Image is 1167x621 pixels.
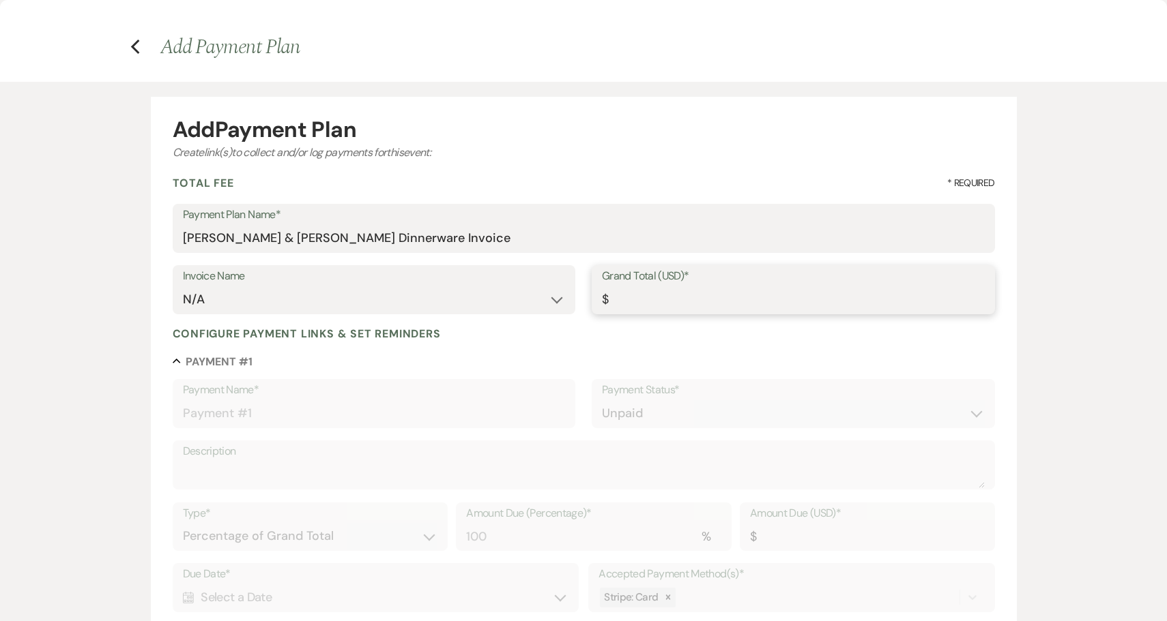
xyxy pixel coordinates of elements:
h5: Payment # 1 [186,354,253,369]
label: Grand Total (USD)* [602,267,985,286]
label: Payment Plan Name* [183,205,985,225]
label: Invoice Name [183,267,566,286]
button: Payment #1 [173,354,253,368]
div: $ [750,528,756,546]
div: % [702,528,710,546]
span: * Required [947,176,995,190]
label: Due Date* [183,564,568,584]
div: Add Payment Plan [173,119,995,140]
label: Description [183,442,985,461]
label: Amount Due (Percentage)* [466,504,721,524]
div: Select a Date [183,584,568,611]
label: Amount Due (USD)* [750,504,985,524]
h4: Total Fee [173,176,234,190]
label: Payment Name* [183,380,566,400]
label: Payment Status* [602,380,985,400]
label: Accepted Payment Method(s)* [599,564,984,584]
span: Add Payment Plan [160,31,300,63]
div: $ [602,290,608,309]
h4: Configure payment links & set reminders [173,327,441,341]
label: Type* [183,504,438,524]
div: Create link(s) to collect and/or log payments for this event: [173,145,995,161]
